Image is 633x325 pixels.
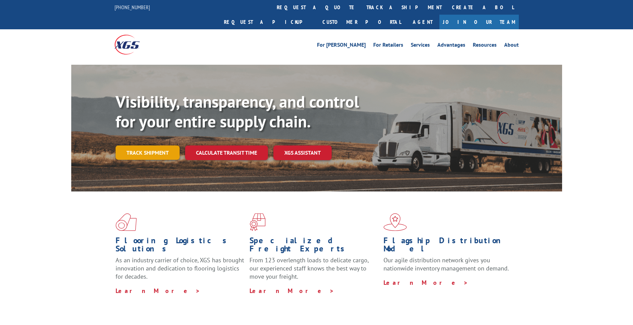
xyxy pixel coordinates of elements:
img: xgs-icon-total-supply-chain-intelligence-red [116,213,137,231]
h1: Specialized Freight Experts [250,236,378,256]
span: Our agile distribution network gives you nationwide inventory management on demand. [383,256,509,272]
a: Learn More > [383,279,468,287]
a: For [PERSON_NAME] [317,42,366,50]
a: Join Our Team [439,15,519,29]
img: xgs-icon-flagship-distribution-model-red [383,213,407,231]
a: Track shipment [116,145,180,160]
a: XGS ASSISTANT [273,145,332,160]
a: Request a pickup [219,15,317,29]
a: About [504,42,519,50]
a: Learn More > [116,287,200,295]
a: For Retailers [373,42,403,50]
a: Customer Portal [317,15,406,29]
a: Advantages [437,42,465,50]
h1: Flagship Distribution Model [383,236,512,256]
a: Agent [406,15,439,29]
a: Calculate transit time [185,145,268,160]
a: [PHONE_NUMBER] [115,4,150,11]
a: Learn More > [250,287,334,295]
a: Resources [473,42,497,50]
span: As an industry carrier of choice, XGS has brought innovation and dedication to flooring logistics... [116,256,244,280]
h1: Flooring Logistics Solutions [116,236,244,256]
img: xgs-icon-focused-on-flooring-red [250,213,266,231]
p: From 123 overlength loads to delicate cargo, our experienced staff knows the best way to move you... [250,256,378,287]
b: Visibility, transparency, and control for your entire supply chain. [116,91,359,132]
a: Services [411,42,430,50]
